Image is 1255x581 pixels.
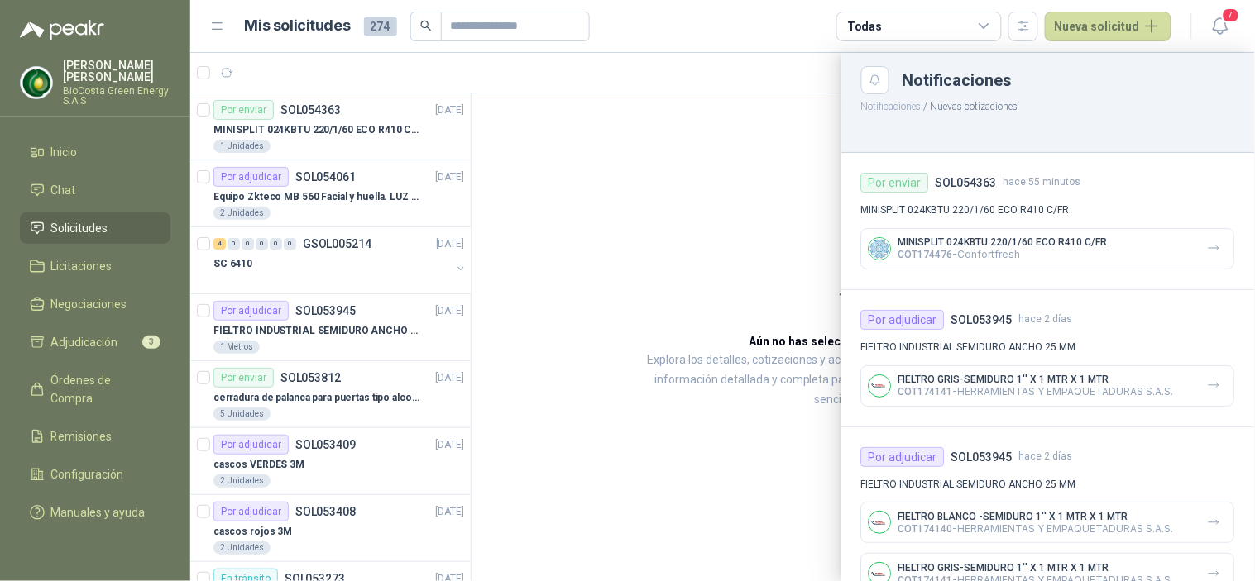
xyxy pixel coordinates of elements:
[51,465,124,483] span: Configuración
[51,427,113,445] span: Remisiones
[898,385,1174,398] p: - HERRAMIENTAS Y EMPAQUETADURAS S.A.S.
[936,174,997,192] h4: SOL054363
[898,522,1174,535] p: - HERRAMIENTAS Y EMPAQUETADURAS S.A.S.
[20,136,170,168] a: Inicio
[20,212,170,244] a: Solicitudes
[51,257,113,275] span: Licitaciones
[861,340,1235,355] p: FIELTRO INDUSTRIAL SEMIDURO ANCHO 25 MM
[51,219,108,237] span: Solicitudes
[51,371,155,407] span: Órdenes de Compra
[869,238,891,260] img: Company Logo
[20,288,170,320] a: Negociaciones
[861,310,945,330] div: Por adjudicar
[869,375,891,397] img: Company Logo
[51,503,146,521] span: Manuales y ayuda
[1019,449,1073,464] span: hace 2 días
[20,20,104,40] img: Logo peakr
[847,17,882,36] div: Todas
[20,497,170,528] a: Manuales y ayuda
[142,336,160,349] span: 3
[51,143,78,161] span: Inicio
[898,236,1108,248] p: MINISPLIT 024KBTU 220/1/60 ECO R410 C/FR
[861,477,1235,493] p: FIELTRO INDUSTRIAL SEMIDURO ANCHO 25 MM
[898,374,1174,385] p: FIELTRO GRIS-SEMIDURO 1'' X 1 MTR X 1 MTR
[869,512,891,533] img: Company Logo
[1004,174,1081,190] span: hace 55 minutos
[898,386,953,398] span: COT174141
[898,249,953,260] span: COT174476
[1019,312,1073,327] span: hace 2 días
[1222,7,1240,23] span: 7
[20,459,170,490] a: Configuración
[861,66,889,94] button: Close
[841,94,1255,115] p: / Nuevas cotizaciones
[21,67,52,98] img: Company Logo
[861,173,929,193] div: Por enviar
[63,60,170,83] p: [PERSON_NAME] [PERSON_NAME]
[898,511,1174,522] p: FIELTRO BLANCO -SEMIDURO 1'' X 1 MTR X 1 MTR
[861,101,922,112] button: Notificaciones
[951,311,1013,329] h4: SOL053945
[63,86,170,106] p: BioCosta Green Energy S.A.S
[903,72,1235,88] div: Notificaciones
[20,250,170,282] a: Licitaciones
[898,562,1174,574] p: FIELTRO GRIS-SEMIDURO 1'' X 1 MTR X 1 MTR
[898,523,953,535] span: COT174140
[898,248,1108,260] p: - Confortfresh
[951,448,1013,466] h4: SOL053945
[20,326,170,358] a: Adjudicación3
[20,174,170,206] a: Chat
[1205,12,1235,41] button: 7
[420,20,432,31] span: search
[20,421,170,452] a: Remisiones
[20,364,170,414] a: Órdenes de Compra
[364,17,397,36] span: 274
[245,14,351,38] h1: Mis solicitudes
[861,202,1235,218] p: MINISPLIT 024KBTU 220/1/60 ECO R410 C/FR
[51,333,118,351] span: Adjudicación
[51,181,76,199] span: Chat
[1045,12,1171,41] button: Nueva solicitud
[51,295,127,313] span: Negociaciones
[861,447,945,467] div: Por adjudicar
